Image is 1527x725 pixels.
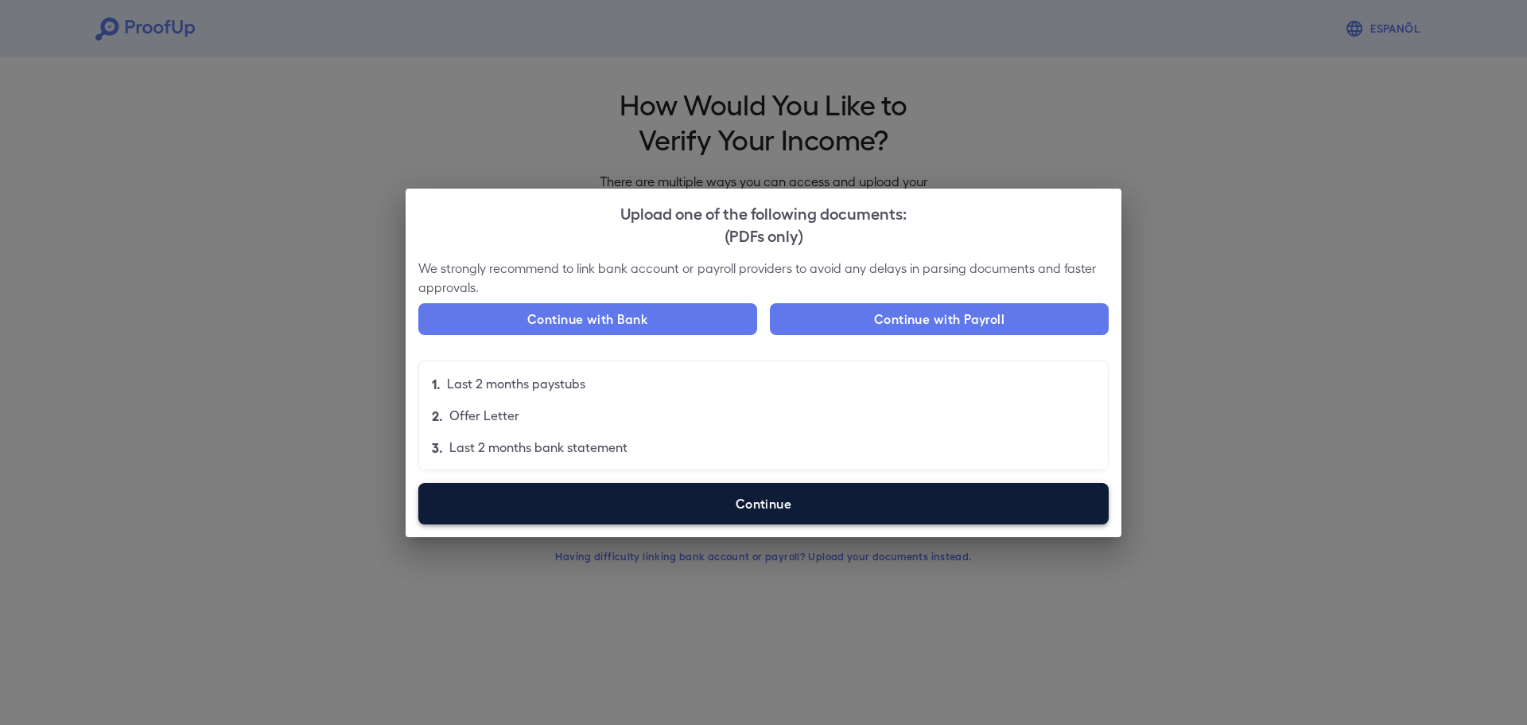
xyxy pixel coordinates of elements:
button: Continue with Payroll [770,303,1109,335]
p: We strongly recommend to link bank account or payroll providers to avoid any delays in parsing do... [418,259,1109,297]
div: (PDFs only) [418,224,1109,246]
p: Offer Letter [449,406,519,425]
p: Last 2 months bank statement [449,438,628,457]
label: Continue [418,483,1109,524]
button: Continue with Bank [418,303,757,335]
p: 3. [432,438,443,457]
p: 2. [432,406,443,425]
p: 1. [432,374,441,393]
p: Last 2 months paystubs [447,374,585,393]
h2: Upload one of the following documents: [406,189,1121,259]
